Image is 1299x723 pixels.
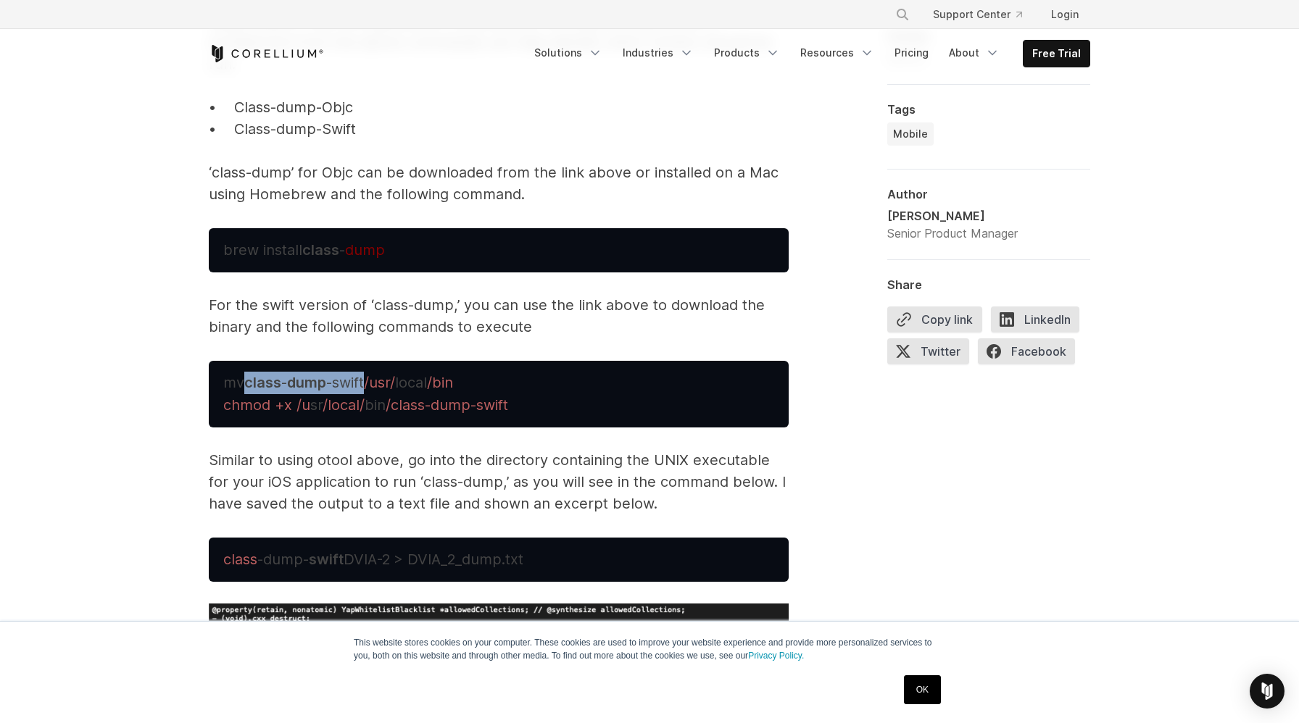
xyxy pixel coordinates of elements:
[223,551,257,568] span: class
[257,551,523,568] span: -dump- DVIA-2 > DVIA_2_dump.txt
[991,306,1088,338] a: LinkedIn
[887,338,978,370] a: Twitter
[323,396,365,414] span: /local/
[1024,41,1090,67] a: Free Trial
[309,551,344,568] strong: swift
[209,45,324,62] a: Corellium Home
[526,40,1090,67] div: Navigation Menu
[748,651,804,661] a: Privacy Policy.
[395,374,427,391] span: local
[614,40,702,66] a: Industries
[878,1,1090,28] div: Navigation Menu
[209,449,789,514] p: Similar to using otool above, go into the directory containing the UNIX executable for your iOS a...
[887,338,969,364] span: Twitter
[886,40,937,66] a: Pricing
[386,396,508,414] span: /class-dump-swift
[310,396,323,414] span: sr
[893,127,928,141] span: Mobile
[887,207,1018,225] div: [PERSON_NAME]
[354,636,945,662] p: This website stores cookies on your computer. These cookies are used to improve your website expe...
[887,306,982,333] button: Copy link
[940,40,1008,66] a: About
[244,374,281,391] strong: class
[345,241,385,259] span: dump
[705,40,789,66] a: Products
[365,396,386,414] span: bin
[978,338,1075,364] span: Facebook
[1039,1,1090,28] a: Login
[792,40,883,66] a: Resources
[223,374,364,391] span: mv - -swift
[887,277,1090,292] div: Share
[209,164,779,203] span: ‘class-dump’ for Objc can be downloaded from the link above or installed on a Mac using Homebrew ...
[887,225,1018,242] div: Senior Product Manager
[364,374,395,391] span: /usr/
[889,1,916,28] button: Search
[991,306,1079,333] span: LinkedIn
[1250,674,1285,709] div: Open Intercom Messenger
[526,40,611,66] a: Solutions
[887,102,1090,117] div: Tags
[223,241,345,259] span: brew install -
[302,241,339,259] strong: class
[978,338,1084,370] a: Facebook
[921,1,1034,28] a: Support Center
[287,374,326,391] strong: dump
[209,294,789,338] p: For the swift version of ‘class-dump,’ you can use the link above to download the binary and the ...
[887,122,934,146] a: Mobile
[887,187,1090,201] div: Author
[904,675,941,704] a: OK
